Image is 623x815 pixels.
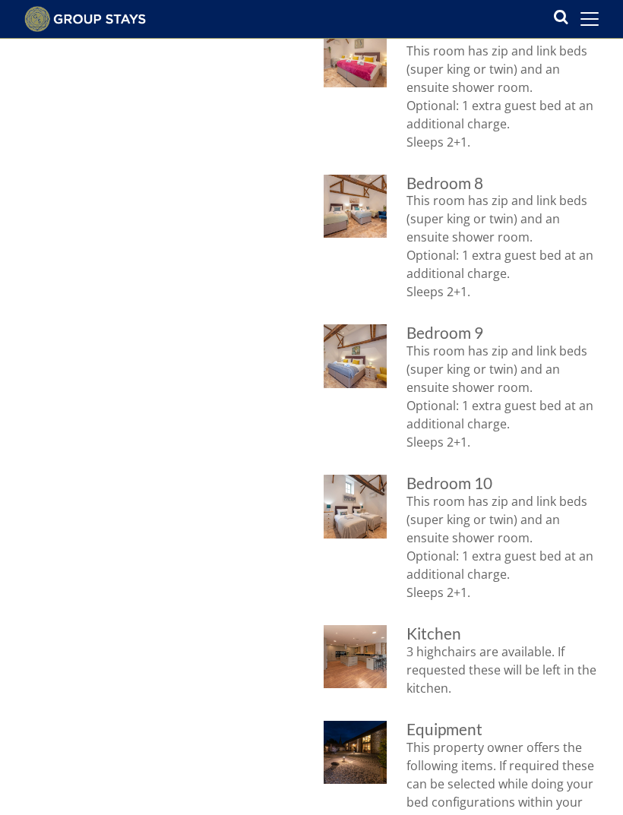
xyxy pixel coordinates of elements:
p: 3 highchairs are available. If requested these will be left in the kitchen. [406,643,599,697]
p: This room has zip and link beds (super king or twin) and an ensuite shower room. Optional: 1 extr... [406,342,599,451]
img: Kitchen [324,625,387,688]
img: Bedroom 8 [324,175,387,238]
h3: Bedroom 8 [406,175,599,192]
h3: Bedroom 10 [406,475,599,492]
h3: Equipment [406,721,599,738]
p: This room has zip and link beds (super king or twin) and an ensuite shower room. Optional: 1 extr... [406,492,599,602]
img: Bedroom 7 [324,24,387,87]
p: This room has zip and link beds (super king or twin) and an ensuite shower room. Optional: 1 extr... [406,42,599,151]
img: Bedroom 10 [324,475,387,538]
img: Bedroom 9 [324,324,387,387]
img: Group Stays [24,6,146,32]
p: This room has zip and link beds (super king or twin) and an ensuite shower room. Optional: 1 extr... [406,191,599,301]
h3: Bedroom 9 [406,324,599,342]
h3: Kitchen [406,625,599,643]
img: Equipment [324,721,387,784]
